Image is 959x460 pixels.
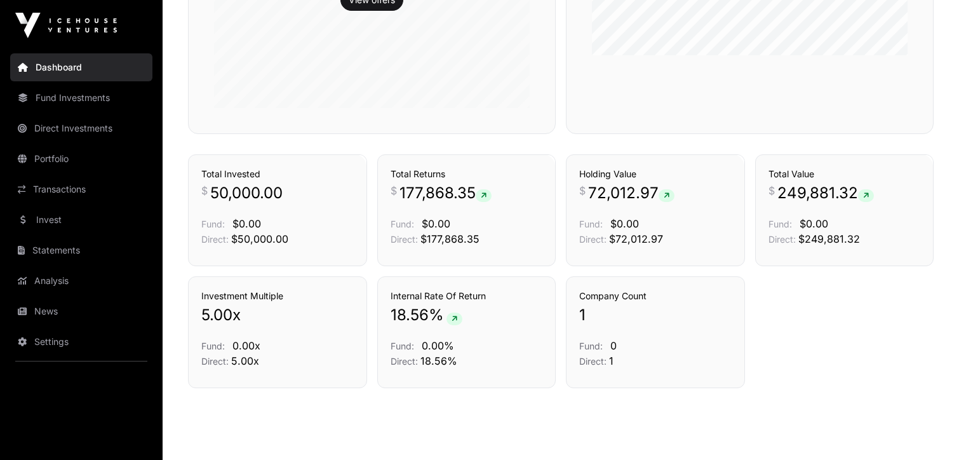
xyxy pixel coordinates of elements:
[201,356,229,367] span: Direct:
[610,217,639,230] span: $0.00
[210,183,283,203] span: 50,000.00
[201,219,225,229] span: Fund:
[768,168,921,180] h3: Total Value
[579,305,586,325] span: 1
[201,183,208,198] span: $
[10,175,152,203] a: Transactions
[231,355,259,367] span: 5.00x
[420,355,457,367] span: 18.56%
[391,356,418,367] span: Direct:
[579,341,603,351] span: Fund:
[232,217,261,230] span: $0.00
[399,183,492,203] span: 177,868.35
[391,168,543,180] h3: Total Returns
[895,399,959,460] iframe: Chat Widget
[579,234,607,245] span: Direct:
[201,305,232,325] span: 5.00
[579,219,603,229] span: Fund:
[201,290,354,302] h3: Investment Multiple
[10,297,152,325] a: News
[391,290,543,302] h3: Internal Rate Of Return
[391,341,414,351] span: Fund:
[10,328,152,356] a: Settings
[609,355,614,367] span: 1
[10,236,152,264] a: Statements
[579,168,732,180] h3: Holding Value
[420,233,479,245] span: $177,868.35
[391,305,429,325] span: 18.56
[201,234,229,245] span: Direct:
[10,206,152,234] a: Invest
[231,233,288,245] span: $50,000.00
[768,183,775,198] span: $
[422,339,454,352] span: 0.00%
[10,145,152,173] a: Portfolio
[422,217,450,230] span: $0.00
[201,168,354,180] h3: Total Invested
[609,233,663,245] span: $72,012.97
[391,234,418,245] span: Direct:
[391,219,414,229] span: Fund:
[768,234,796,245] span: Direct:
[10,267,152,295] a: Analysis
[201,341,225,351] span: Fund:
[232,339,260,352] span: 0.00x
[579,356,607,367] span: Direct:
[391,183,397,198] span: $
[429,305,444,325] span: %
[10,84,152,112] a: Fund Investments
[800,217,828,230] span: $0.00
[777,183,874,203] span: 249,881.32
[579,290,732,302] h3: Company Count
[610,339,617,352] span: 0
[588,183,674,203] span: 72,012.97
[768,219,792,229] span: Fund:
[10,53,152,81] a: Dashboard
[579,183,586,198] span: $
[232,305,241,325] span: x
[15,13,117,38] img: Icehouse Ventures Logo
[10,114,152,142] a: Direct Investments
[798,233,860,245] span: $249,881.32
